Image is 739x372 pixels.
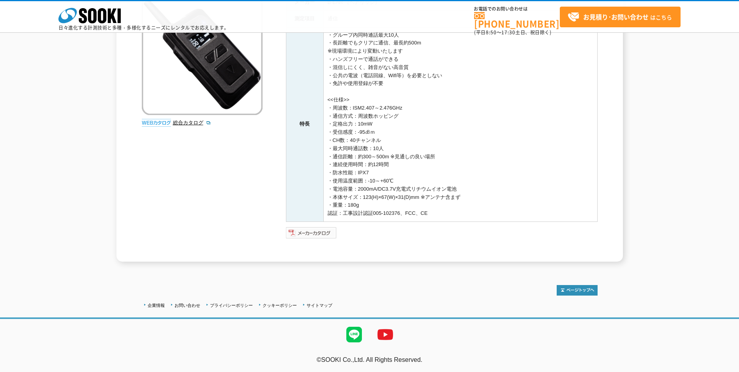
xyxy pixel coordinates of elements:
img: webカタログ [142,119,171,127]
a: 総合カタログ [173,120,211,126]
img: メーカーカタログ [286,227,337,239]
p: 日々進化する計測技術と多種・多様化するニーズにレンタルでお応えします。 [58,25,229,30]
a: メーカーカタログ [286,232,337,237]
a: [PHONE_NUMBER] [474,12,560,28]
strong: お見積り･お問い合わせ [583,12,649,21]
a: お問い合わせ [175,303,200,308]
img: トップページへ [557,285,598,296]
span: はこちら [568,11,672,23]
a: プライバシーポリシー [210,303,253,308]
th: 特長 [286,27,323,221]
span: 8:50 [486,29,497,36]
a: テストMail [709,365,739,371]
img: YouTube [370,319,401,350]
td: ・グループ内同時通話最大10人 ・長距離でもクリアに通信、最長約500m ※現場環境により変動いたします ・ハンズフリーで通話ができる ・混信しにくく、雑音がない高音質 ・公共の電波（電話回線、... [323,27,597,221]
a: サイトマップ [307,303,332,308]
span: 17:30 [501,29,515,36]
span: お電話でのお問い合わせは [474,7,560,11]
a: お見積り･お問い合わせはこちら [560,7,681,27]
span: (平日 ～ 土日、祝日除く) [474,29,551,36]
img: LINE [339,319,370,350]
a: 企業情報 [148,303,165,308]
a: クッキーポリシー [263,303,297,308]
